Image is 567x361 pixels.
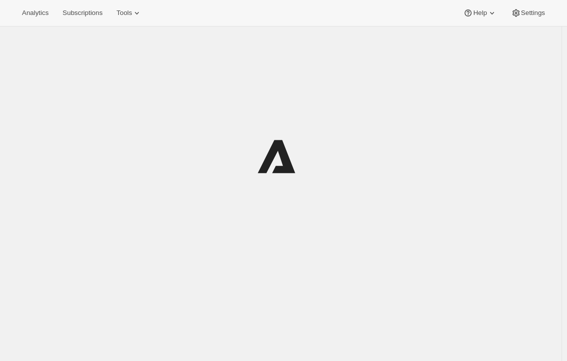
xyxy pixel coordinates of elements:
button: Analytics [16,6,54,20]
button: Help [457,6,503,20]
button: Settings [505,6,551,20]
button: Subscriptions [56,6,108,20]
span: Settings [521,9,545,17]
span: Subscriptions [62,9,102,17]
span: Analytics [22,9,48,17]
span: Tools [116,9,132,17]
button: Tools [110,6,148,20]
span: Help [473,9,487,17]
